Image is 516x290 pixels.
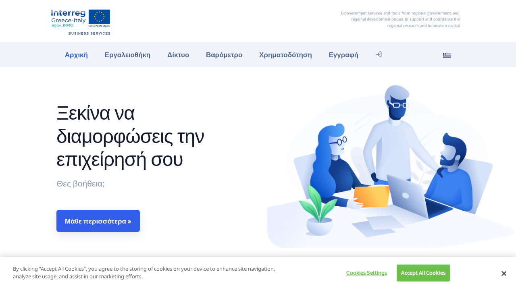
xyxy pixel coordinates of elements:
[397,265,449,282] button: Accept All Cookies
[198,46,251,63] a: Βαρόμετρο
[251,46,320,63] a: Χρηματοδότηση
[159,46,198,63] a: Δίκτυο
[443,51,451,59] img: el_flag.svg
[501,270,506,277] button: Close
[13,265,284,281] p: By clicking “Accept All Cookies”, you agree to the storing of cookies on your device to enhance s...
[48,6,113,36] img: Αρχική
[56,210,140,232] a: Μάθε περισσότερα »
[56,101,250,170] h1: Ξεκίνα να διαμορφώσεις την επιχείρησή σου
[56,46,96,63] a: Αρχική
[56,177,250,191] p: Θες βοήθεια;
[339,265,390,281] button: Cookies Settings
[96,46,159,63] a: Εργαλειοθήκη
[320,46,367,63] a: Εγγραφή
